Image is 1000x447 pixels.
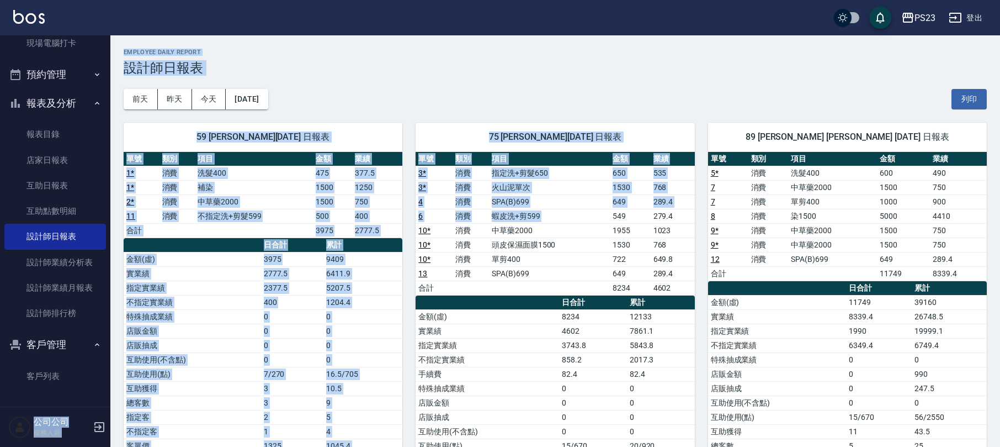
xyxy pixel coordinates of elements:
[323,324,402,338] td: 0
[877,238,930,252] td: 1500
[418,212,423,220] a: 6
[453,252,489,266] td: 消費
[323,338,402,353] td: 0
[788,252,877,266] td: SPA(B)699
[261,266,324,281] td: 2777.5
[13,10,45,24] img: Logo
[4,173,106,198] a: 互助日報表
[651,266,695,281] td: 289.4
[610,238,650,252] td: 1530
[313,166,352,180] td: 475
[610,166,650,180] td: 650
[453,209,489,223] td: 消費
[748,238,789,252] td: 消費
[323,353,402,367] td: 0
[788,180,877,194] td: 中草藥2000
[748,152,789,166] th: 類別
[559,381,627,396] td: 0
[944,8,987,28] button: 登出
[453,223,489,238] td: 消費
[930,166,987,180] td: 490
[352,166,402,180] td: 377.5
[559,410,627,424] td: 0
[352,152,402,166] th: 業績
[610,194,650,209] td: 649
[323,396,402,410] td: 9
[708,309,847,324] td: 實業績
[788,238,877,252] td: 中草藥2000
[559,309,627,324] td: 8234
[195,209,313,223] td: 不指定洗+剪髮599
[416,381,558,396] td: 特殊抽成業績
[453,152,489,166] th: 類別
[261,309,324,324] td: 0
[323,266,402,281] td: 6411.9
[489,238,610,252] td: 頭皮保濕面膜1500
[610,252,650,266] td: 722
[846,396,912,410] td: 0
[489,166,610,180] td: 指定洗+剪髮650
[124,266,261,281] td: 實業績
[416,281,452,295] td: 合計
[124,410,261,424] td: 指定客
[708,396,847,410] td: 互助使用(不含點)
[788,152,877,166] th: 項目
[651,194,695,209] td: 289.4
[748,166,789,180] td: 消費
[124,424,261,439] td: 不指定客
[429,132,681,143] span: 75 [PERSON_NAME][DATE] 日報表
[323,281,402,295] td: 5207.5
[489,180,610,194] td: 火山泥單次
[124,396,261,410] td: 總客數
[877,194,930,209] td: 1000
[846,367,912,381] td: 0
[226,89,268,109] button: [DATE]
[261,396,324,410] td: 3
[708,324,847,338] td: 指定實業績
[124,381,261,396] td: 互助獲得
[627,324,695,338] td: 7861.1
[930,238,987,252] td: 750
[4,122,106,147] a: 報表目錄
[323,381,402,396] td: 10.5
[453,266,489,281] td: 消費
[912,353,987,367] td: 0
[124,252,261,266] td: 金額(虛)
[323,252,402,266] td: 9409
[124,338,261,353] td: 店販抽成
[788,194,877,209] td: 單剪400
[559,367,627,381] td: 82.4
[124,309,261,324] td: 特殊抽成業績
[4,198,106,224] a: 互助點數明細
[930,194,987,209] td: 900
[416,152,694,296] table: a dense table
[418,269,427,278] a: 13
[195,166,313,180] td: 洗髮400
[4,275,106,301] a: 設計師業績月報表
[788,209,877,223] td: 染1500
[627,353,695,367] td: 2017.3
[159,152,195,166] th: 類別
[261,238,324,253] th: 日合計
[846,309,912,324] td: 8339.4
[261,324,324,338] td: 0
[124,324,261,338] td: 店販金額
[651,281,695,295] td: 4602
[4,364,106,389] a: 客戶列表
[846,424,912,439] td: 11
[708,152,987,281] table: a dense table
[4,60,106,89] button: 預約管理
[158,89,192,109] button: 昨天
[877,223,930,238] td: 1500
[651,166,695,180] td: 535
[124,367,261,381] td: 互助使用(點)
[708,410,847,424] td: 互助使用(點)
[651,238,695,252] td: 768
[261,295,324,309] td: 400
[930,152,987,166] th: 業績
[651,152,695,166] th: 業績
[4,224,106,249] a: 設計師日報表
[323,424,402,439] td: 4
[930,223,987,238] td: 750
[930,266,987,281] td: 8339.4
